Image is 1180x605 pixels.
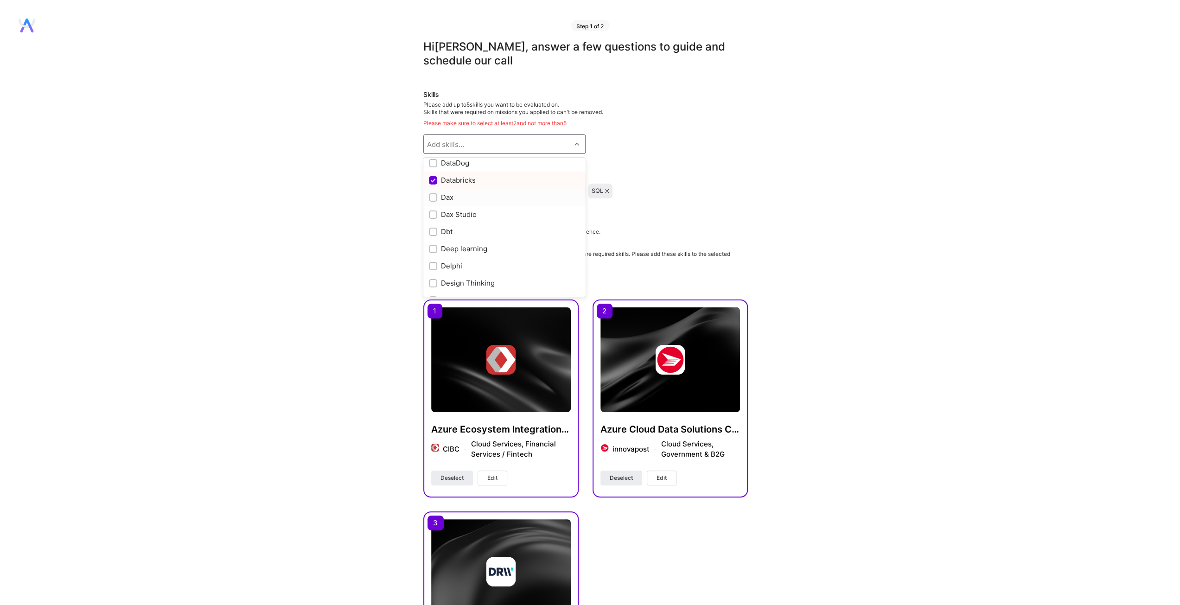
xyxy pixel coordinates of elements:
div: Step 1 of 2 [571,20,609,31]
img: Company logo [655,345,685,375]
div: Databricks [429,175,580,185]
img: Company logo [600,444,609,452]
div: Delphi [429,261,580,271]
div: Deep learning [429,244,580,254]
img: divider [464,449,466,450]
div: Dax [429,192,580,202]
h4: Azure Ecosystem Integration Consultant [431,423,571,435]
div: Hi [PERSON_NAME] , answer a few questions to guide and schedule our call [423,40,748,68]
div: Dbt [429,227,580,236]
h4: Azure Cloud Data Solutions Consultant [600,423,740,435]
span: Edit [487,474,498,482]
img: divider [654,449,657,450]
button: Edit [478,471,507,485]
button: Deselect [431,471,473,485]
span: Deselect [440,474,464,482]
div: Design Thinking [429,278,580,288]
div: DevOps [429,295,580,305]
i: icon Chevron [574,142,579,146]
button: Edit [647,471,676,485]
img: Company logo [486,345,516,375]
span: Deselect [610,474,633,482]
div: Please make sure to select at least 2 and not more than 5 [423,120,748,127]
div: CIBC Cloud Services, Financial Services / Fintech [443,439,571,459]
img: Company logo [431,444,439,452]
div: Please select projects that best represent your skills and experience. Be prepared to discuss the... [423,228,748,265]
img: Company logo [486,557,516,586]
div: Dax Studio [429,210,580,219]
div: DataDog [429,158,580,168]
div: SQL [592,187,603,195]
div: Add skills... [427,140,464,149]
span: Skills that were required on missions you applied to can't be removed. [423,108,603,115]
div: Please add up to 5 skills you want to be evaluated on. [423,101,748,127]
button: Deselect [600,471,642,485]
img: cover [600,307,740,412]
span: Edit [657,474,667,482]
i: icon Close [605,189,609,193]
img: cover [431,307,571,412]
div: Skills [423,90,748,99]
div: innovapost Cloud Services, Government & B2G [612,439,740,459]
